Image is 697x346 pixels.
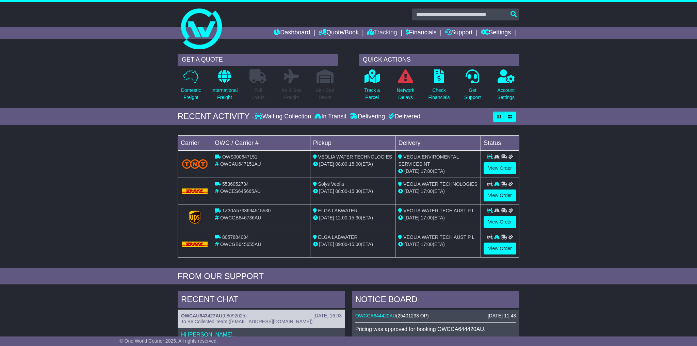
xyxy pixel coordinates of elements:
div: - (ETA) [313,241,393,248]
div: RECENT ACTIVITY - [178,112,255,121]
a: Tracking [367,27,397,39]
a: OWCAU643427AU [181,313,222,318]
p: International Freight [211,87,238,101]
div: GET A QUOTE [178,54,338,66]
a: Financials [406,27,437,39]
p: Full Loads [249,87,266,101]
img: DHL.png [182,188,208,194]
div: In Transit [313,113,348,120]
a: View Order [484,243,516,254]
img: TNT_Domestic.png [182,159,208,168]
a: Track aParcel [364,69,380,105]
span: 17:00 [421,168,433,174]
div: (ETA) [398,188,478,195]
span: [DATE] [404,215,419,220]
a: Dashboard [274,27,310,39]
span: [DATE] [319,161,334,167]
td: Carrier [178,135,212,150]
span: 15:00 [349,161,361,167]
span: OWCAU647151AU [220,161,261,167]
td: Pickup [310,135,395,150]
a: CheckFinancials [428,69,450,105]
a: NetworkDelays [396,69,415,105]
div: - (ETA) [313,188,393,195]
span: [DATE] [404,242,419,247]
img: DHL.png [182,242,208,247]
img: GetCarrierServiceLogo [189,211,201,224]
span: 1Z30A5738694515530 [222,208,271,213]
a: View Order [484,190,516,201]
span: 09:00 [336,242,347,247]
p: Get Support [464,87,481,101]
p: Air & Sea Freight [281,87,302,101]
span: OWCES645665AU [220,188,261,194]
p: Final price: $172.56. [355,336,516,342]
div: RECENT CHAT [178,291,345,310]
div: - (ETA) [313,161,393,168]
span: [DATE] [319,188,334,194]
span: 08:00 [336,188,347,194]
td: Status [481,135,519,150]
span: 17:00 [421,188,433,194]
span: © One World Courier 2025. All rights reserved. [119,338,218,344]
span: OWCGB646736AU [220,215,261,220]
span: VEOLIA ENVIROMENTAL SERVICES NT [398,154,459,167]
a: View Order [484,216,516,228]
div: (ETA) [398,214,478,221]
p: Pricing was approved for booking OWCCA644420AU. [355,326,516,332]
span: OWS000647151 [222,154,258,160]
span: ELGA LABWATER [318,208,358,213]
span: 17:00 [421,215,433,220]
p: Check Financials [428,87,450,101]
a: Support [445,27,473,39]
div: Delivered [387,113,420,120]
div: FROM OUR SUPPORT [178,271,519,281]
a: Settings [481,27,511,39]
a: DomesticFreight [181,69,201,105]
td: Delivery [395,135,481,150]
a: InternationalFreight [211,69,238,105]
span: VEOLIA WATER TECHNOLOGIES [403,181,477,187]
div: [DATE] 11:43 [488,313,516,319]
span: 8057884004 [222,234,249,240]
div: Waiting Collection [255,113,313,120]
span: 15:30 [349,215,361,220]
p: Air / Sea Depot [316,87,334,101]
span: 12:00 [336,215,347,220]
span: 15:00 [349,242,361,247]
span: [DATE] [319,242,334,247]
span: ELGA LABWATER [318,234,358,240]
span: VEOLIA WATER TECH AUST P L [403,234,474,240]
a: GetSupport [464,69,481,105]
a: AccountSettings [497,69,515,105]
a: Quote/Book [319,27,359,39]
span: 5536052734 [222,181,249,187]
span: To Be Collected Team ([EMAIL_ADDRESS][DOMAIN_NAME]) [181,319,312,324]
p: Domestic Freight [181,87,201,101]
p: Network Delays [397,87,414,101]
span: 08:00 [336,161,347,167]
p: Hi [PERSON_NAME], [181,331,342,338]
div: Delivering [348,113,387,120]
a: View Order [484,162,516,174]
span: 08092025 [224,313,245,318]
span: [DATE] [404,168,419,174]
div: (ETA) [398,241,478,248]
span: VEOLIA WATER TECH AUST P L [403,208,474,213]
div: - (ETA) [313,214,393,221]
a: OWCCA644420AU [355,313,396,318]
span: VEOLIA WATER TECHNOLOGIES [318,154,392,160]
div: QUICK ACTIONS [359,54,519,66]
p: Account Settings [498,87,515,101]
span: 17:00 [421,242,433,247]
p: Track a Parcel [364,87,380,101]
div: (ETA) [398,168,478,175]
span: 25401233 OP [398,313,427,318]
div: ( ) [355,313,516,319]
span: [DATE] [404,188,419,194]
span: OWCGB645655AU [220,242,261,247]
div: [DATE] 16:03 [313,313,342,319]
span: 15:30 [349,188,361,194]
span: Solys Veolia [318,181,344,187]
div: ( ) [181,313,342,319]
